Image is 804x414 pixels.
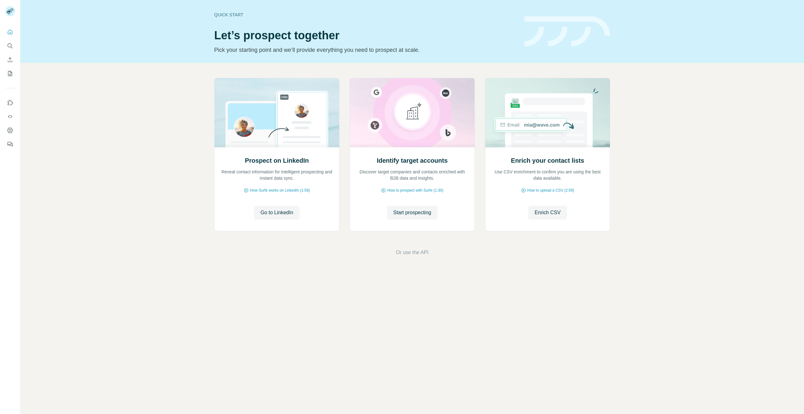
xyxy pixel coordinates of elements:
[214,12,517,18] div: Quick start
[511,156,584,165] h2: Enrich your contact lists
[5,125,15,136] button: Dashboard
[527,188,574,193] span: How to upload a CSV (2:59)
[214,46,517,54] p: Pick your starting point and we’ll provide everything you need to prospect at scale.
[535,209,561,216] span: Enrich CSV
[5,111,15,122] button: Use Surfe API
[528,206,567,220] button: Enrich CSV
[254,206,299,220] button: Go to LinkedIn
[245,156,309,165] h2: Prospect on LinkedIn
[5,139,15,150] button: Feedback
[393,209,431,216] span: Start prospecting
[5,26,15,38] button: Quick start
[5,68,15,79] button: My lists
[356,169,468,181] p: Discover target companies and contacts enriched with B2B data and insights.
[524,16,610,47] img: banner
[5,40,15,52] button: Search
[350,78,475,147] img: Identify target accounts
[5,54,15,65] button: Enrich CSV
[485,78,610,147] img: Enrich your contact lists
[260,209,293,216] span: Go to LinkedIn
[214,78,340,147] img: Prospect on LinkedIn
[377,156,448,165] h2: Identify target accounts
[396,249,428,256] button: Or use the API
[387,188,443,193] span: How to prospect with Surfe (1:30)
[492,169,604,181] p: Use CSV enrichment to confirm you are using the best data available.
[214,29,517,42] h1: Let’s prospect together
[250,188,310,193] span: How Surfe works on LinkedIn (1:58)
[387,206,437,220] button: Start prospecting
[5,97,15,108] button: Use Surfe on LinkedIn
[221,169,333,181] p: Reveal contact information for intelligent prospecting and instant data sync.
